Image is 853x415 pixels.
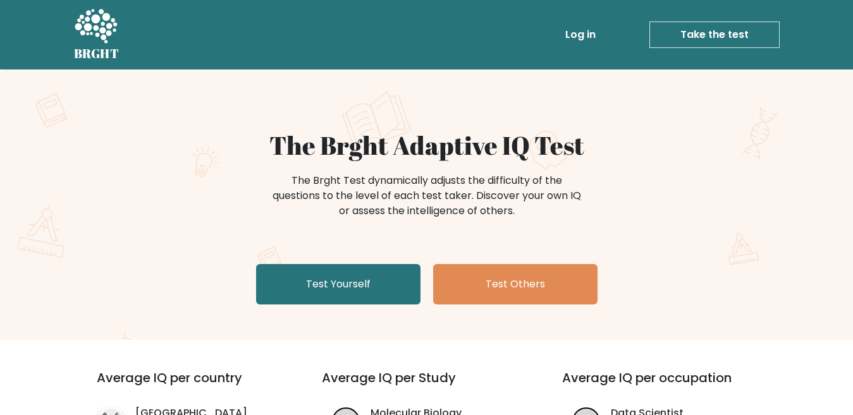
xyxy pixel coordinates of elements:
[433,264,598,304] a: Test Others
[118,130,735,160] h1: The Brght Adaptive IQ Test
[74,46,120,61] h5: BRGHT
[649,21,780,48] a: Take the test
[560,22,601,47] a: Log in
[562,370,772,400] h3: Average IQ per occupation
[322,370,532,400] h3: Average IQ per Study
[269,173,585,219] div: The Brght Test dynamically adjusts the difficulty of the questions to the level of each test take...
[74,5,120,64] a: BRGHT
[256,264,420,304] a: Test Yourself
[97,370,276,400] h3: Average IQ per country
